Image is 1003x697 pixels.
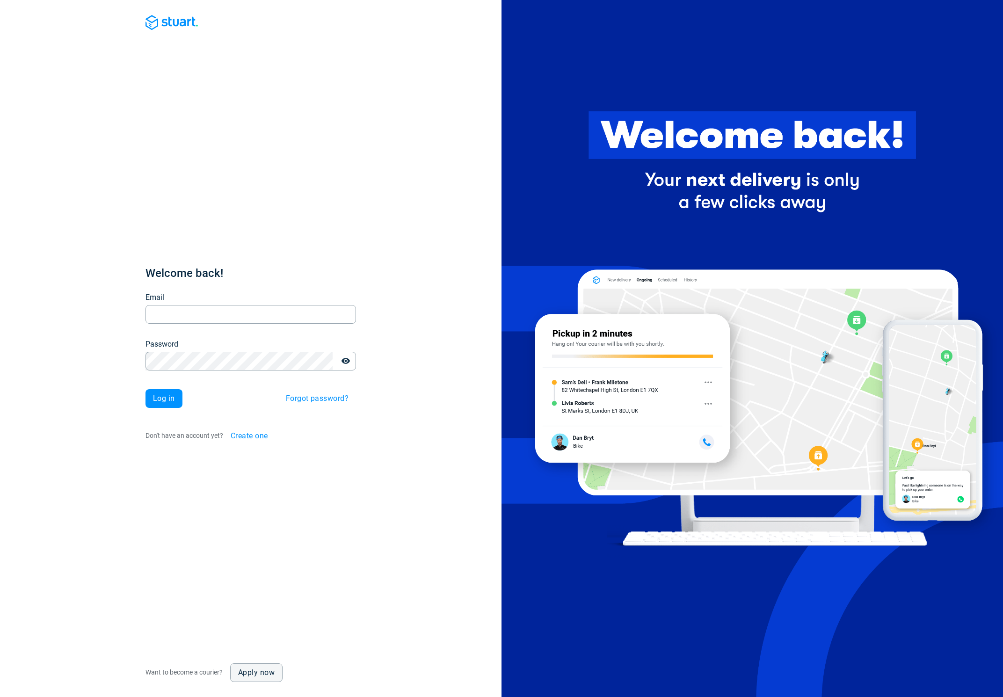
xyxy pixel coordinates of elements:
label: Email [145,292,164,303]
span: Don't have an account yet? [145,432,223,439]
img: Blue logo [145,15,198,30]
a: Apply now [230,663,283,682]
label: Password [145,339,178,350]
span: Want to become a courier? [145,668,223,676]
button: Forgot password? [278,389,356,408]
span: Forgot password? [286,395,349,402]
span: Create one [231,432,268,440]
button: Create one [223,427,276,445]
span: Log in [153,395,175,402]
span: Apply now [238,669,275,676]
button: Log in [145,389,182,408]
h1: Welcome back! [145,266,356,281]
